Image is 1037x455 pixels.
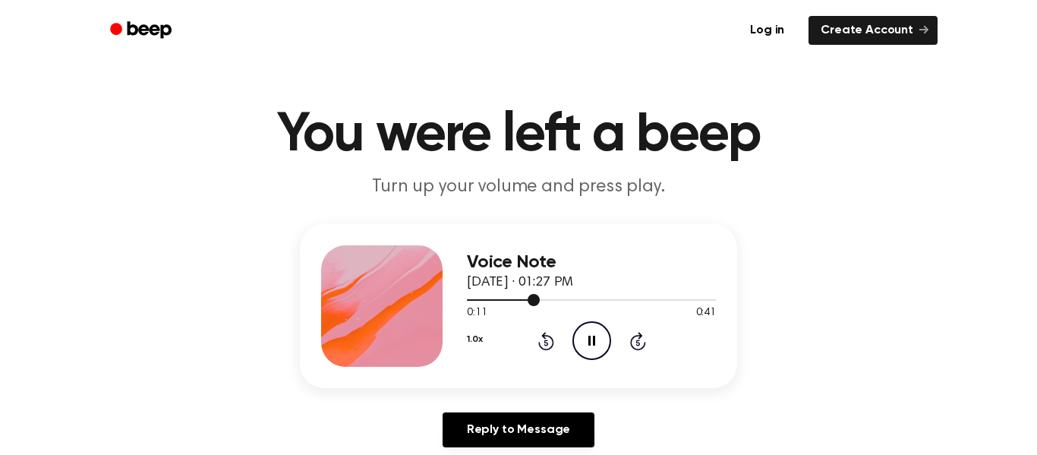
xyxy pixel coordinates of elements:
span: [DATE] · 01:27 PM [467,276,573,289]
button: 1.0x [467,327,482,352]
h3: Voice Note [467,252,716,273]
a: Reply to Message [443,412,594,447]
a: Beep [99,16,185,46]
span: 0:11 [467,305,487,321]
a: Log in [735,13,799,48]
span: 0:41 [696,305,716,321]
h1: You were left a beep [130,108,907,163]
p: Turn up your volume and press play. [227,175,810,200]
a: Create Account [808,16,938,45]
